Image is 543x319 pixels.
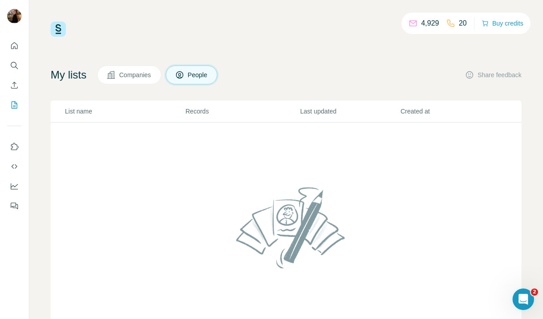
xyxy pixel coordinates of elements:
[421,18,439,29] p: 4,929
[531,288,538,296] span: 2
[7,38,22,54] button: Quick start
[185,107,299,116] p: Records
[7,178,22,194] button: Dashboard
[7,158,22,175] button: Use Surfe API
[7,9,22,23] img: Avatar
[401,107,500,116] p: Created at
[7,198,22,214] button: Feedback
[465,70,521,79] button: Share feedback
[7,97,22,113] button: My lists
[65,107,185,116] p: List name
[51,22,66,37] img: Surfe Logo
[7,57,22,74] button: Search
[459,18,467,29] p: 20
[188,70,208,79] span: People
[51,68,86,82] h4: My lists
[513,288,534,310] iframe: Intercom live chat
[7,77,22,93] button: Enrich CSV
[482,17,523,30] button: Buy credits
[7,139,22,155] button: Use Surfe on LinkedIn
[233,179,354,275] img: No lists found
[119,70,152,79] span: Companies
[300,107,400,116] p: Last updated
